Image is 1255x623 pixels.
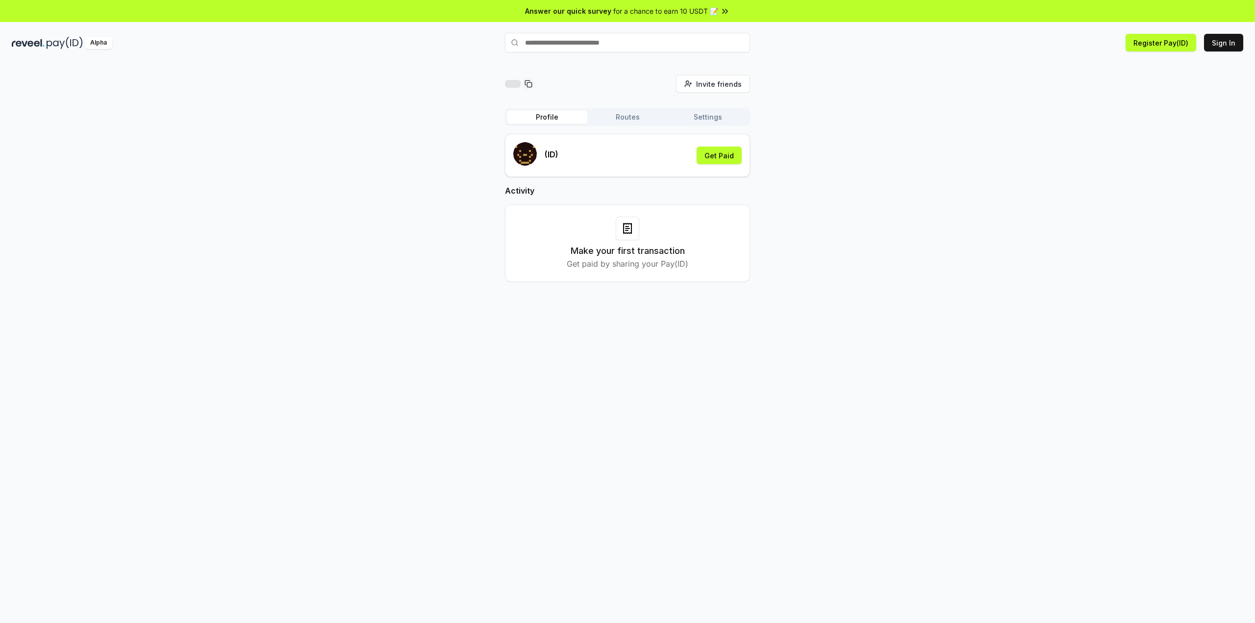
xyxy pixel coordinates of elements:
span: Invite friends [696,79,742,89]
div: Alpha [85,37,112,49]
h3: Make your first transaction [571,244,685,258]
span: Answer our quick survey [525,6,611,16]
p: Get paid by sharing your Pay(ID) [567,258,688,270]
button: Sign In [1204,34,1243,51]
button: Invite friends [676,75,750,93]
p: (ID) [545,149,558,160]
h2: Activity [505,185,750,197]
button: Settings [668,110,748,124]
button: Profile [507,110,587,124]
button: Register Pay(ID) [1126,34,1196,51]
img: reveel_dark [12,37,45,49]
button: Get Paid [697,147,742,164]
button: Routes [587,110,668,124]
span: for a chance to earn 10 USDT 📝 [613,6,718,16]
img: pay_id [47,37,83,49]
